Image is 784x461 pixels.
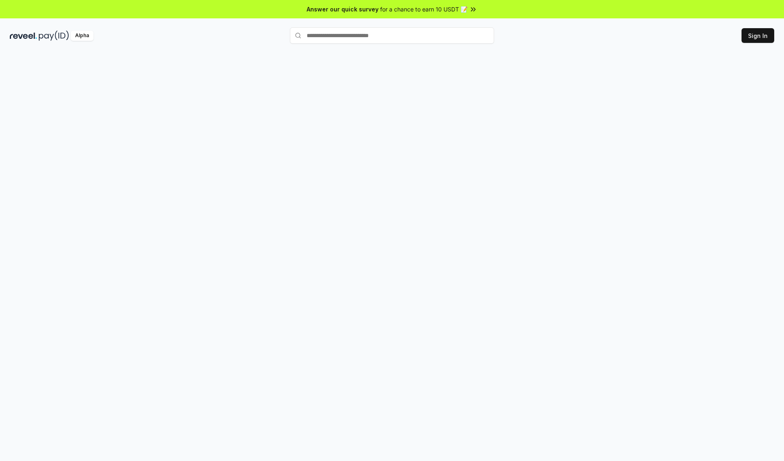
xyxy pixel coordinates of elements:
span: Answer our quick survey [307,5,379,13]
img: pay_id [39,31,69,41]
span: for a chance to earn 10 USDT 📝 [380,5,468,13]
img: reveel_dark [10,31,37,41]
button: Sign In [742,28,774,43]
div: Alpha [71,31,94,41]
